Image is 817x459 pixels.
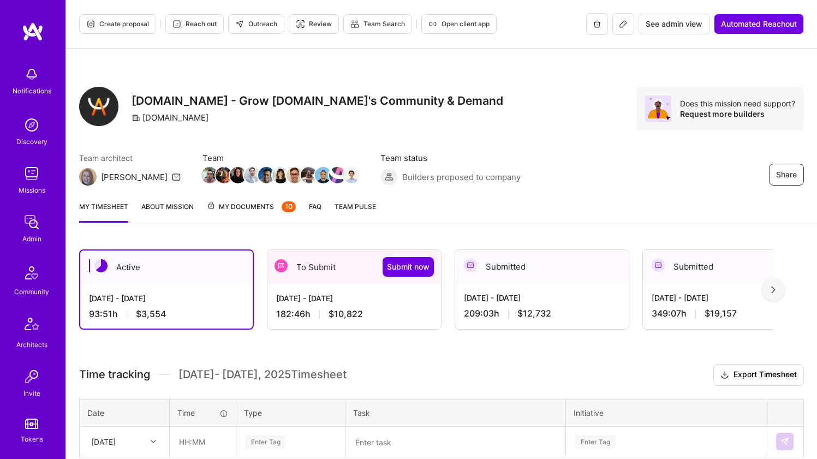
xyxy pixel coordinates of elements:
a: About Mission [141,201,194,223]
a: Team Member Avatar [259,166,273,184]
img: teamwork [21,163,43,184]
img: Team Member Avatar [216,167,232,183]
span: $10,822 [329,308,363,320]
i: icon Download [720,369,729,381]
th: Date [80,399,170,426]
button: See admin view [639,14,709,34]
span: Team architect [79,152,181,164]
div: [DATE] - [DATE] [276,293,432,304]
img: admin teamwork [21,211,43,233]
div: Enter Tag [575,433,616,450]
i: icon Chevron [151,439,156,444]
button: Create proposal [79,14,156,34]
button: Submit now [383,257,434,277]
span: My Documents [207,201,296,213]
th: Type [236,399,345,426]
img: Team Member Avatar [272,167,289,183]
img: Active [94,259,108,272]
div: [DOMAIN_NAME] [132,112,208,123]
div: Discovery [16,136,47,147]
h3: [DOMAIN_NAME] - Grow [DOMAIN_NAME]'s Community & Demand [132,94,503,108]
div: [DATE] - [DATE] [464,292,620,303]
div: Architects [16,339,47,350]
img: Community [19,260,45,286]
span: Outreach [235,19,277,29]
th: Task [345,399,566,426]
img: Submit [780,437,789,446]
div: Time [177,407,228,419]
span: Team Pulse [335,202,376,211]
a: Team Member Avatar [330,166,344,184]
a: My Documents10 [207,201,296,223]
button: Open client app [421,14,497,34]
a: Team Member Avatar [344,166,359,184]
i: icon Targeter [296,20,305,28]
button: Share [769,164,804,186]
div: Community [14,286,49,297]
button: Export Timesheet [713,364,804,386]
img: Team Member Avatar [329,167,345,183]
img: Team Architect [79,168,97,186]
button: Outreach [228,14,284,34]
span: $12,732 [517,308,551,319]
img: Team Member Avatar [315,167,331,183]
span: Create proposal [86,19,149,29]
div: Enter Tag [246,433,286,450]
div: Active [80,251,253,284]
img: Invite [21,366,43,388]
img: Team Member Avatar [287,167,303,183]
img: Team Member Avatar [258,167,275,183]
a: Team Member Avatar [288,166,302,184]
img: tokens [25,419,38,429]
a: Team Pulse [335,201,376,223]
span: $3,554 [136,308,166,320]
img: Avatar [645,96,671,122]
a: Team Member Avatar [316,166,330,184]
div: Admin [22,233,41,245]
img: Team Member Avatar [201,167,218,183]
button: Review [289,14,339,34]
span: Builders proposed to company [402,171,521,183]
img: Architects [19,313,45,339]
div: To Submit [267,250,441,284]
input: HH:MM [170,427,235,456]
a: Team Member Avatar [202,166,217,184]
div: [DATE] - [DATE] [89,293,244,304]
span: $19,157 [705,308,737,319]
div: Initiative [574,407,759,419]
div: [DATE] - [DATE] [652,292,808,303]
div: 10 [282,201,296,212]
img: Builders proposed to company [380,168,398,186]
a: Team Member Avatar [245,166,259,184]
a: Team Member Avatar [273,166,288,184]
span: Team Search [350,19,405,29]
img: right [771,286,776,294]
button: Automated Reachout [714,14,804,34]
img: Submitted [652,259,665,272]
div: 93:51 h [89,308,244,320]
div: 182:46 h [276,308,432,320]
a: FAQ [309,201,321,223]
div: 209:03 h [464,308,620,319]
div: Tokens [21,433,43,445]
span: Reach out [172,19,217,29]
a: Team Member Avatar [302,166,316,184]
img: logo [22,22,44,41]
div: Submitted [455,250,629,283]
div: Notifications [13,85,51,97]
span: Submit now [387,261,430,272]
span: See admin view [646,19,702,29]
img: bell [21,63,43,85]
div: [DATE] [91,436,116,448]
button: Reach out [165,14,224,34]
div: Request more builders [680,109,795,119]
span: [DATE] - [DATE] , 2025 Timesheet [178,368,347,381]
img: Team Member Avatar [301,167,317,183]
img: Team Member Avatar [343,167,360,183]
button: Team Search [343,14,412,34]
span: Automated Reachout [721,19,797,29]
img: discovery [21,114,43,136]
span: Time tracking [79,368,150,381]
img: Team Member Avatar [230,167,246,183]
a: My timesheet [79,201,128,223]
